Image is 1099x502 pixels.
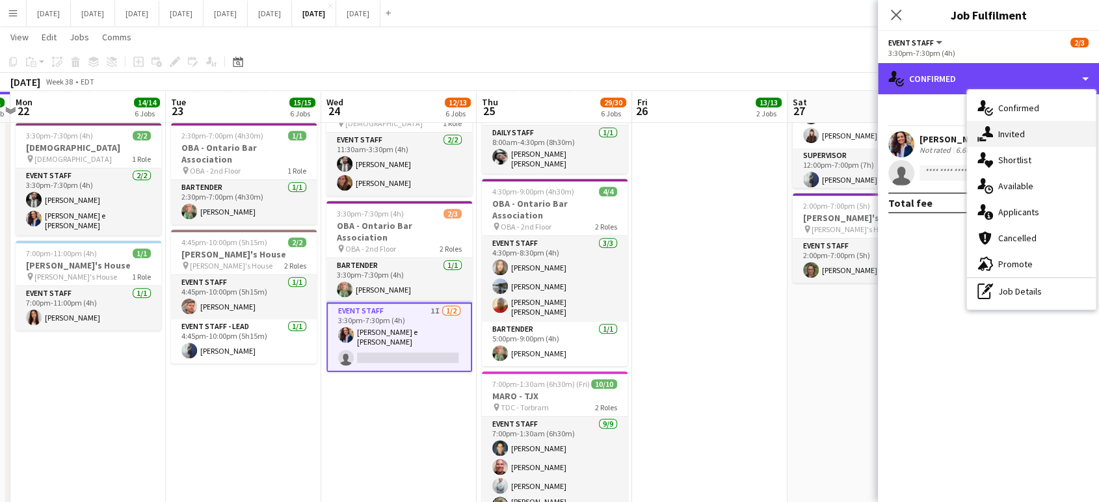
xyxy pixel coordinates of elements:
span: [PERSON_NAME]'s House [812,224,894,234]
span: 13/13 [756,98,782,107]
button: [DATE] [204,1,248,26]
span: TDC - Torbram [501,403,549,412]
span: Available [998,180,1033,192]
span: 2/2 [133,131,151,140]
div: [DATE] [10,75,40,88]
app-job-card: 7:00pm-11:00pm (4h)1/1[PERSON_NAME]'s House [PERSON_NAME]'s House1 RoleEvent Staff1/17:00pm-11:00... [16,241,161,330]
app-job-card: 2:30pm-7:00pm (4h30m)1/1OBA - Ontario Bar Association OBA - 2nd Floor1 RoleBartender1/12:30pm-7:0... [171,123,317,224]
app-card-role: Event Staff3/34:30pm-8:30pm (4h)[PERSON_NAME][PERSON_NAME][PERSON_NAME] [PERSON_NAME] [482,236,628,322]
span: 26 [635,103,648,118]
span: Invited [998,128,1025,140]
span: 29/30 [600,98,626,107]
div: 2:00pm-7:00pm (5h)1/1[PERSON_NAME]'s House [PERSON_NAME]'s House1 RoleEvent Staff1/12:00pm-7:00pm... [793,193,938,283]
app-card-role: Event Staff1/12:00pm-7:00pm (5h)[PERSON_NAME] [793,239,938,283]
span: 4:45pm-10:00pm (5h15m) [181,237,267,247]
a: Comms [97,29,137,46]
div: Total fee [888,196,933,209]
app-job-card: 4:45pm-10:00pm (5h15m)2/2[PERSON_NAME]'s House [PERSON_NAME]'s House2 RolesEvent Staff1/14:45pm-1... [171,230,317,363]
app-job-card: 11:30am-3:30pm (4h)2/2[DEMOGRAPHIC_DATA] [DEMOGRAPHIC_DATA]1 RoleEvent Staff2/211:30am-3:30pm (4h... [326,87,472,196]
span: 7:00pm-1:30am (6h30m) (Fri) [492,379,590,389]
div: 6.6km [953,145,979,155]
button: [DATE] [115,1,159,26]
span: 2:30pm-7:00pm (4h30m) [181,131,263,140]
span: 1 Role [443,118,462,128]
h3: MARO - TJX [482,390,628,402]
span: OBA - 2nd Floor [345,244,396,254]
a: Edit [36,29,62,46]
span: 23 [169,103,186,118]
span: Promote [998,258,1033,270]
span: OBA - 2nd Floor [501,222,551,231]
span: 2/3 [1070,38,1089,47]
div: 6 Jobs [601,109,626,118]
app-card-role: Event Staff - Lead1/14:45pm-10:00pm (5h15m)[PERSON_NAME] [171,319,317,363]
span: 2/2 [288,237,306,247]
h3: OBA - Ontario Bar Association [482,198,628,221]
span: [PERSON_NAME]'s House [190,261,272,271]
app-card-role: Supervisor1/112:00pm-7:00pm (7h)[PERSON_NAME] [793,148,938,192]
app-card-role: Bartender1/13:30pm-7:30pm (4h)[PERSON_NAME] [326,258,472,302]
div: 6 Jobs [290,109,315,118]
span: 12/13 [445,98,471,107]
app-card-role: Event Staff1I1/23:30pm-7:30pm (4h)[PERSON_NAME] e [PERSON_NAME] [326,302,472,372]
div: Not rated [920,145,953,155]
span: 2 Roles [595,403,617,412]
span: [DEMOGRAPHIC_DATA] [345,118,423,128]
span: 3:30pm-7:30pm (4h) [26,131,93,140]
h3: [PERSON_NAME]'s House [793,212,938,224]
span: 7:00pm-11:00pm (4h) [26,248,97,258]
div: 3:30pm-7:30pm (4h)2/2[DEMOGRAPHIC_DATA] [DEMOGRAPHIC_DATA]1 RoleEvent Staff2/23:30pm-7:30pm (4h)[... [16,123,161,235]
span: 2/3 [444,209,462,218]
span: Jobs [70,31,89,43]
span: 2 Roles [440,244,462,254]
span: View [10,31,29,43]
div: 4:30pm-9:00pm (4h30m)4/4OBA - Ontario Bar Association OBA - 2nd Floor2 RolesEvent Staff3/34:30pm-... [482,179,628,366]
span: 22 [14,103,33,118]
span: 1 Role [132,154,151,164]
h3: [PERSON_NAME]'s House [171,248,317,260]
span: Thu [482,96,498,108]
button: Event Staff [888,38,944,47]
button: [DATE] [336,1,380,26]
h3: Job Fulfilment [878,7,1099,23]
app-card-role: Event Staff1/17:00pm-11:00pm (4h)[PERSON_NAME] [16,286,161,330]
div: 3:30pm-7:30pm (4h) [888,48,1089,58]
span: Tue [171,96,186,108]
span: Confirmed [998,102,1039,114]
span: 1/1 [288,131,306,140]
div: 6 Jobs [445,109,470,118]
div: 6 Jobs [135,109,159,118]
app-card-role: Event Staff1/14:45pm-10:00pm (5h15m)[PERSON_NAME] [171,275,317,319]
span: 14/14 [134,98,160,107]
span: 4:30pm-9:00pm (4h30m) [492,187,574,196]
div: [PERSON_NAME] e [PERSON_NAME] [920,133,1066,145]
h3: OBA - Ontario Bar Association [171,142,317,165]
span: 27 [791,103,807,118]
span: [PERSON_NAME]'s House [34,272,117,282]
app-job-card: 8:00am-4:30pm (8h30m)1/1OMERS OMERS - 21st Floor1 RoleDaily Staff1/18:00am-4:30pm (8h30m)[PERSON_... [482,80,628,174]
h3: [DEMOGRAPHIC_DATA] [16,142,161,153]
span: 1 Role [132,272,151,282]
span: Mon [16,96,33,108]
span: Comms [102,31,131,43]
span: 1/1 [133,248,151,258]
span: 2 Roles [284,261,306,271]
h3: [PERSON_NAME]'s House [16,259,161,271]
span: Week 38 [43,77,75,86]
app-card-role: Daily Staff1/18:00am-4:30pm (8h30m)[PERSON_NAME] [PERSON_NAME] [482,125,628,174]
span: Shortlist [998,154,1031,166]
span: 24 [324,103,343,118]
span: Edit [42,31,57,43]
span: 25 [480,103,498,118]
span: Cancelled [998,232,1037,244]
span: Applicants [998,206,1039,218]
div: Job Details [967,278,1096,304]
div: 2 Jobs [756,109,781,118]
app-job-card: 3:30pm-7:30pm (4h)2/3OBA - Ontario Bar Association OBA - 2nd Floor2 RolesBartender1/13:30pm-7:30p... [326,201,472,372]
span: Wed [326,96,343,108]
button: [DATE] [71,1,115,26]
app-card-role: Bartender1/15:00pm-9:00pm (4h)[PERSON_NAME] [482,322,628,366]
